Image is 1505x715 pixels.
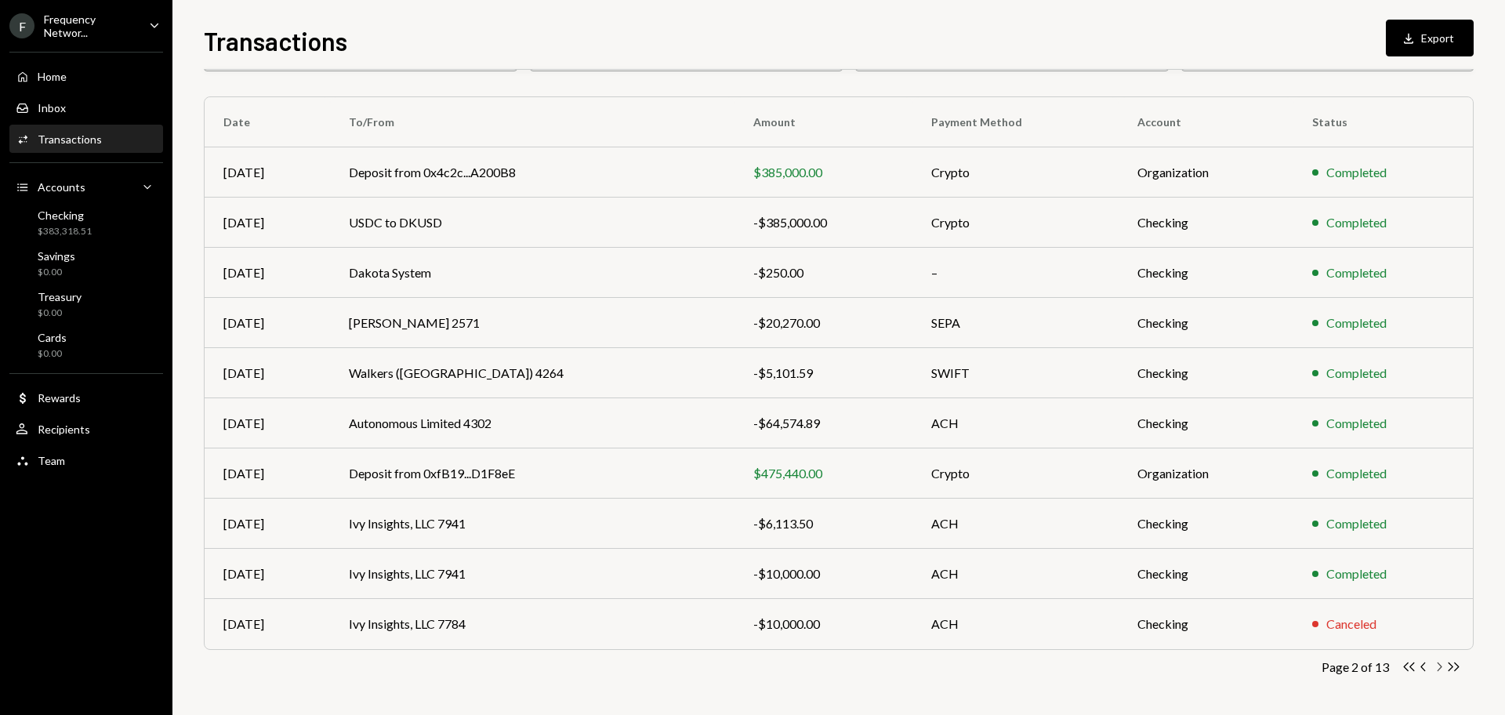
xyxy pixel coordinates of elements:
[9,62,163,90] a: Home
[753,615,894,633] div: -$10,000.00
[1119,248,1293,298] td: Checking
[1326,163,1387,182] div: Completed
[330,448,734,499] td: Deposit from 0xfB19...D1F8eE
[1119,348,1293,398] td: Checking
[9,415,163,443] a: Recipients
[223,464,311,483] div: [DATE]
[1119,198,1293,248] td: Checking
[912,198,1119,248] td: Crypto
[223,364,311,383] div: [DATE]
[223,213,311,232] div: [DATE]
[912,147,1119,198] td: Crypto
[912,499,1119,549] td: ACH
[753,263,894,282] div: -$250.00
[1119,599,1293,649] td: Checking
[1119,97,1293,147] th: Account
[330,248,734,298] td: Dakota System
[1119,147,1293,198] td: Organization
[753,163,894,182] div: $385,000.00
[1119,499,1293,549] td: Checking
[38,307,82,320] div: $0.00
[753,213,894,232] div: -$385,000.00
[223,263,311,282] div: [DATE]
[1119,398,1293,448] td: Checking
[38,331,67,344] div: Cards
[753,464,894,483] div: $475,440.00
[38,209,92,222] div: Checking
[223,564,311,583] div: [DATE]
[1326,615,1376,633] div: Canceled
[330,147,734,198] td: Deposit from 0x4c2c...A200B8
[1386,20,1474,56] button: Export
[330,499,734,549] td: Ivy Insights, LLC 7941
[38,70,67,83] div: Home
[753,314,894,332] div: -$20,270.00
[9,204,163,241] a: Checking$383,318.51
[734,97,912,147] th: Amount
[912,599,1119,649] td: ACH
[9,93,163,122] a: Inbox
[223,514,311,533] div: [DATE]
[223,615,311,633] div: [DATE]
[1326,263,1387,282] div: Completed
[38,180,85,194] div: Accounts
[38,132,102,146] div: Transactions
[330,549,734,599] td: Ivy Insights, LLC 7941
[223,414,311,433] div: [DATE]
[223,314,311,332] div: [DATE]
[38,454,65,467] div: Team
[912,298,1119,348] td: SEPA
[1326,414,1387,433] div: Completed
[1119,298,1293,348] td: Checking
[1326,464,1387,483] div: Completed
[1119,448,1293,499] td: Organization
[38,225,92,238] div: $383,318.51
[1326,213,1387,232] div: Completed
[38,290,82,303] div: Treasury
[753,564,894,583] div: -$10,000.00
[753,414,894,433] div: -$64,574.89
[9,326,163,364] a: Cards$0.00
[912,97,1119,147] th: Payment Method
[1326,564,1387,583] div: Completed
[1119,549,1293,599] td: Checking
[9,285,163,323] a: Treasury$0.00
[9,383,163,412] a: Rewards
[330,398,734,448] td: Autonomous Limited 4302
[44,13,136,39] div: Frequency Networ...
[38,391,81,405] div: Rewards
[912,348,1119,398] td: SWIFT
[38,101,66,114] div: Inbox
[38,266,75,279] div: $0.00
[912,549,1119,599] td: ACH
[1293,97,1473,147] th: Status
[9,172,163,201] a: Accounts
[9,245,163,282] a: Savings$0.00
[330,348,734,398] td: Walkers ([GEOGRAPHIC_DATA]) 4264
[330,599,734,649] td: Ivy Insights, LLC 7784
[1326,314,1387,332] div: Completed
[9,13,34,38] div: F
[38,249,75,263] div: Savings
[9,446,163,474] a: Team
[9,125,163,153] a: Transactions
[330,298,734,348] td: [PERSON_NAME] 2571
[223,163,311,182] div: [DATE]
[753,364,894,383] div: -$5,101.59
[205,97,330,147] th: Date
[204,25,347,56] h1: Transactions
[1326,514,1387,533] div: Completed
[330,198,734,248] td: USDC to DKUSD
[753,514,894,533] div: -$6,113.50
[38,347,67,361] div: $0.00
[1322,659,1389,674] div: Page 2 of 13
[912,398,1119,448] td: ACH
[38,423,90,436] div: Recipients
[912,248,1119,298] td: –
[330,97,734,147] th: To/From
[912,448,1119,499] td: Crypto
[1326,364,1387,383] div: Completed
